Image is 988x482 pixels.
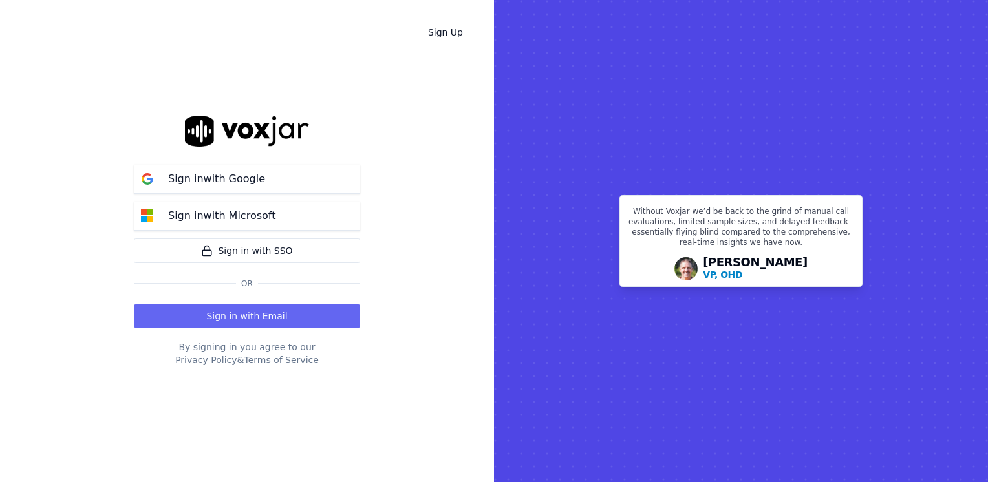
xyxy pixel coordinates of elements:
button: Sign inwith Google [134,165,360,194]
div: By signing in you agree to our & [134,341,360,366]
p: Sign in with Google [168,171,265,187]
button: Privacy Policy [175,353,237,366]
div: [PERSON_NAME] [703,257,808,281]
p: Sign in with Microsoft [168,208,275,224]
p: Without Voxjar we’d be back to the grind of manual call evaluations, limited sample sizes, and de... [628,206,854,253]
img: google Sign in button [134,166,160,192]
img: microsoft Sign in button [134,203,160,229]
img: logo [185,116,309,146]
a: Sign Up [418,21,473,44]
p: VP, OHD [703,268,742,281]
button: Sign in with Email [134,304,360,328]
a: Sign in with SSO [134,238,360,263]
span: Or [236,278,258,289]
button: Terms of Service [244,353,318,366]
button: Sign inwith Microsoft [134,202,360,231]
img: Avatar [674,257,698,280]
